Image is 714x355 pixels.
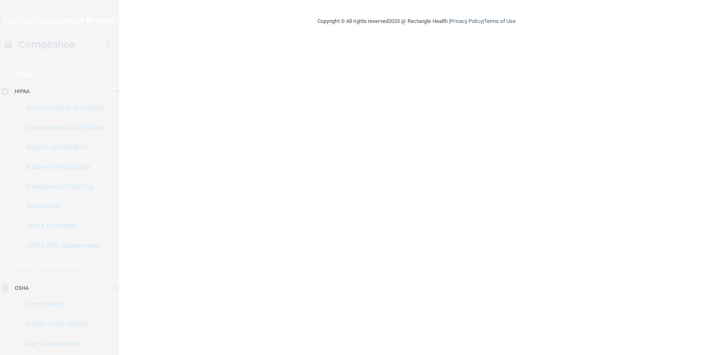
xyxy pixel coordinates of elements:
p: Report an Incident [5,143,117,151]
img: PMB logo [4,13,115,29]
p: Documents and Policies [5,104,117,112]
p: Emergency Planning [5,182,117,191]
p: OSHA [15,283,29,293]
p: Resources [5,202,117,210]
a: Privacy Policy [450,18,482,24]
p: Business Associates [5,163,117,171]
p: HIPAA Checklist [5,222,117,230]
p: HIPAA [15,86,30,96]
p: OSHA [11,260,32,270]
p: Learn More! [36,260,79,270]
p: HIPAA Risk Assessment [5,241,117,250]
p: Documents [5,300,117,309]
p: Documents and Policies [5,123,117,132]
p: Learn More! [36,70,79,80]
p: HIPAA [11,70,32,80]
h4: Compliance [18,39,75,50]
div: Copyright © All rights reserved 2025 @ Rectangle Health | | [267,8,566,34]
a: Terms of Use [484,18,516,24]
p: Self-Assessment [5,340,117,348]
p: Safety Data Sheets [5,320,117,328]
